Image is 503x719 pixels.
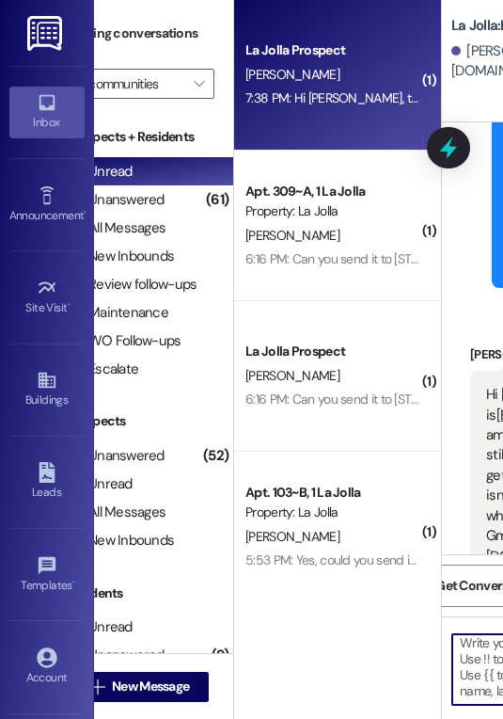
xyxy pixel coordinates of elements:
[65,162,133,182] div: Unread
[112,677,189,696] span: New Message
[46,127,233,147] div: Prospects + Residents
[73,69,184,99] input: All communities
[65,503,165,522] div: All Messages
[245,528,339,545] span: [PERSON_NAME]
[207,641,233,670] div: (9)
[245,227,339,244] span: [PERSON_NAME]
[46,583,233,603] div: Residents
[65,446,165,466] div: Unanswered
[65,19,214,69] label: Viewing conversations for
[46,411,233,431] div: Prospects
[245,182,419,201] div: Apt. 309~A, 1 La Jolla
[9,642,85,693] a: Account
[65,617,133,637] div: Unread
[65,531,174,551] div: New Inbounds
[65,247,174,266] div: New Inbounds
[71,672,210,702] button: New Message
[245,201,419,221] div: Property: La Jolla
[201,185,233,215] div: (61)
[9,364,85,415] a: Buildings
[9,550,85,600] a: Templates •
[245,503,419,522] div: Property: La Jolla
[9,87,85,137] a: Inbox
[65,331,181,351] div: WO Follow-ups
[245,483,419,503] div: Apt. 103~B, 1 La Jolla
[245,367,339,384] span: [PERSON_NAME]
[9,272,85,323] a: Site Visit •
[72,576,75,589] span: •
[27,16,66,51] img: ResiDesk Logo
[65,474,133,494] div: Unread
[65,303,168,323] div: Maintenance
[9,456,85,507] a: Leads
[90,679,104,695] i: 
[68,298,71,312] span: •
[65,190,165,210] div: Unanswered
[245,66,339,83] span: [PERSON_NAME]
[245,40,419,60] div: La Jolla Prospect
[245,342,419,361] div: La Jolla Prospect
[84,206,86,219] span: •
[65,646,165,665] div: Unanswered
[198,441,233,471] div: (52)
[194,76,204,91] i: 
[65,359,138,379] div: Escalate
[65,275,196,295] div: Review follow-ups
[65,218,165,238] div: All Messages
